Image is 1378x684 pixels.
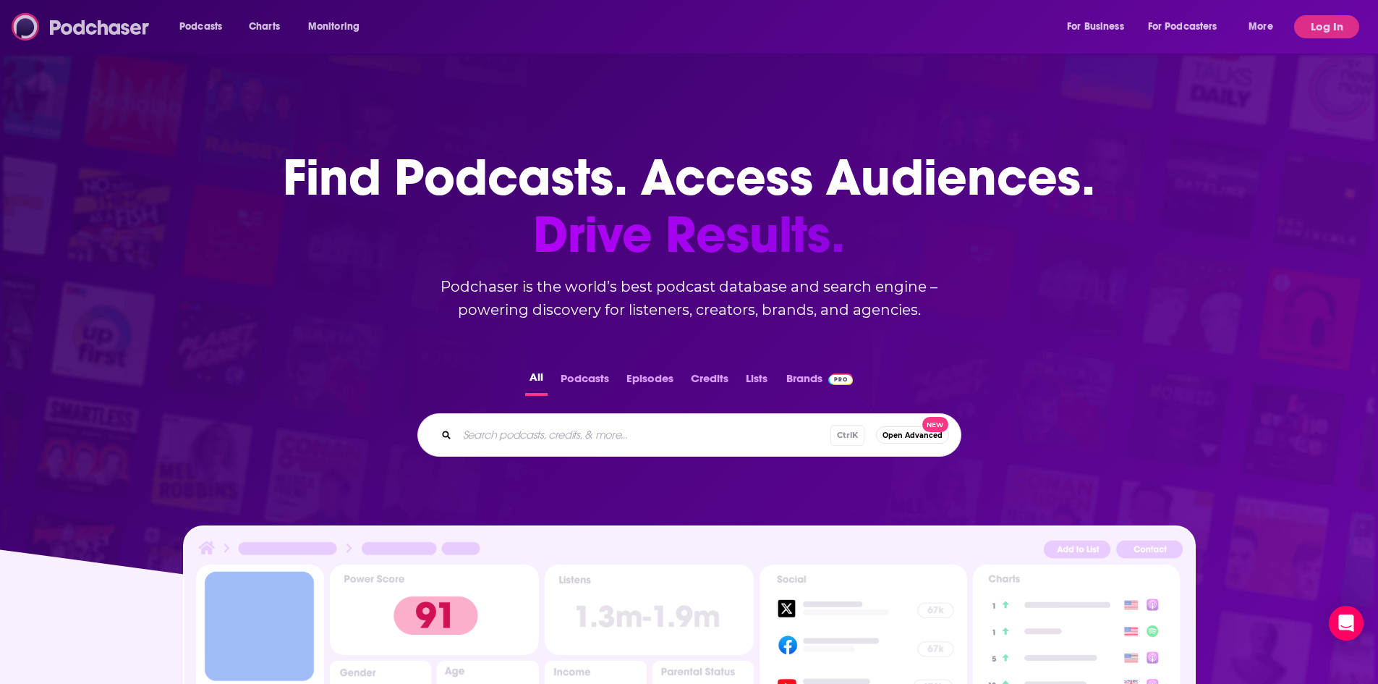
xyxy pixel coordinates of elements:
a: Charts [239,15,289,38]
span: Podcasts [179,17,222,37]
img: Podcast Insights Header [196,539,1183,564]
span: Monitoring [308,17,360,37]
img: Podchaser Pro [828,373,854,385]
img: Podcast Insights Power score [330,565,539,655]
button: Podcasts [556,368,613,396]
button: open menu [1057,15,1142,38]
button: All [525,368,548,396]
h2: Podchaser is the world’s best podcast database and search engine – powering discovery for listene... [400,275,979,321]
span: Charts [249,17,280,37]
span: Ctrl K [830,425,864,446]
button: open menu [1139,15,1238,38]
a: BrandsPodchaser Pro [786,368,854,396]
button: open menu [1238,15,1291,38]
h1: Find Podcasts. Access Audiences. [283,149,1095,263]
span: More [1249,17,1273,37]
div: Open Intercom Messenger [1329,606,1364,641]
button: Lists [741,368,772,396]
button: open menu [298,15,378,38]
span: New [922,417,948,432]
span: Drive Results. [283,206,1095,263]
div: Search podcasts, credits, & more... [417,413,961,457]
button: open menu [169,15,241,38]
button: Credits [686,368,733,396]
button: Open AdvancedNew [876,426,949,444]
button: Episodes [622,368,678,396]
button: Log In [1294,15,1359,38]
span: For Business [1067,17,1124,37]
span: For Podcasters [1148,17,1217,37]
img: Podchaser - Follow, Share and Rate Podcasts [12,13,150,41]
span: Open Advanced [882,431,943,439]
input: Search podcasts, credits, & more... [457,423,830,447]
img: Podcast Insights Listens [545,565,754,655]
